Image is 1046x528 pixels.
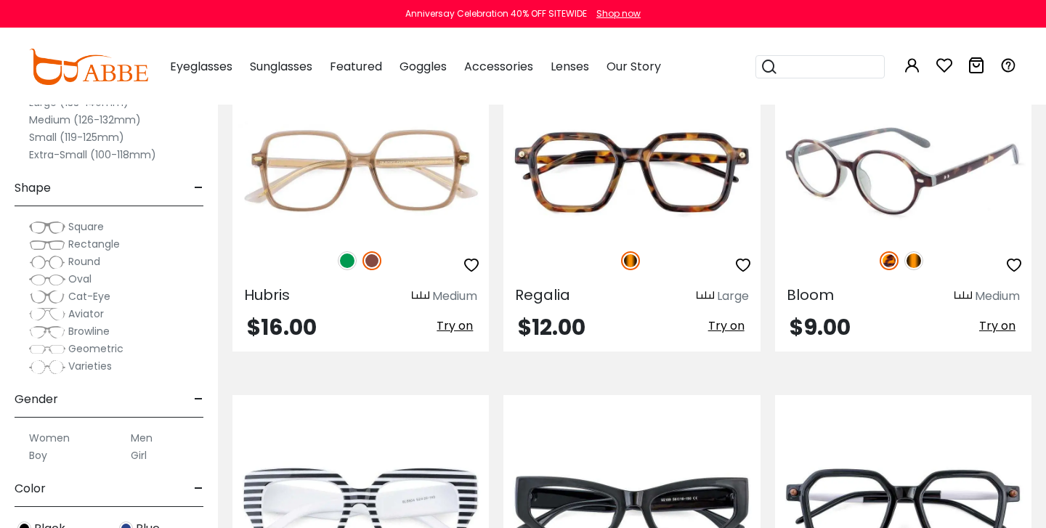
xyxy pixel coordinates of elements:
[432,317,477,336] button: Try on
[330,58,382,75] span: Featured
[787,285,834,305] span: Bloom
[975,288,1020,305] div: Medium
[29,255,65,269] img: Round.png
[68,289,110,304] span: Cat-Eye
[29,307,65,322] img: Aviator.png
[194,171,203,206] span: -
[250,58,312,75] span: Sunglasses
[29,429,70,447] label: Women
[29,290,65,304] img: Cat-Eye.png
[904,251,923,270] img: Tortoise
[29,325,65,339] img: Browline.png
[503,107,760,235] img: Tortoise Regalia - Acetate ,Universal Bridge Fit
[432,288,477,305] div: Medium
[338,251,357,270] img: Green
[717,288,749,305] div: Large
[29,111,141,129] label: Medium (126-132mm)
[68,359,112,373] span: Varieties
[596,7,641,20] div: Shop now
[68,341,123,356] span: Geometric
[29,49,148,85] img: abbeglasses.com
[15,471,46,506] span: Color
[975,317,1020,336] button: Try on
[68,254,100,269] span: Round
[29,342,65,357] img: Geometric.png
[29,220,65,235] img: Square.png
[194,471,203,506] span: -
[704,317,749,336] button: Try on
[412,291,429,301] img: size ruler
[29,272,65,287] img: Oval.png
[247,312,317,343] span: $16.00
[68,272,92,286] span: Oval
[790,312,851,343] span: $9.00
[68,237,120,251] span: Rectangle
[708,317,745,334] span: Try on
[29,129,124,146] label: Small (119-125mm)
[880,251,899,270] img: Leopard
[775,107,1031,235] img: Leopard Bloom - Acetate ,Universal Bridge Fit
[437,317,473,334] span: Try on
[68,306,104,321] span: Aviator
[551,58,589,75] span: Lenses
[232,107,489,235] img: Brown Hubris - Acetate ,Universal Bridge Fit
[464,58,533,75] span: Accessories
[400,58,447,75] span: Goggles
[244,285,290,305] span: Hubris
[405,7,587,20] div: Anniversay Celebration 40% OFF SITEWIDE
[29,360,65,375] img: Varieties.png
[131,447,147,464] label: Girl
[15,171,51,206] span: Shape
[194,382,203,417] span: -
[68,219,104,234] span: Square
[954,291,972,301] img: size ruler
[979,317,1015,334] span: Try on
[170,58,232,75] span: Eyeglasses
[697,291,714,301] img: size ruler
[15,382,58,417] span: Gender
[29,237,65,252] img: Rectangle.png
[131,429,153,447] label: Men
[29,146,156,163] label: Extra-Small (100-118mm)
[518,312,585,343] span: $12.00
[68,324,110,338] span: Browline
[621,251,640,270] img: Tortoise
[362,251,381,270] img: Brown
[607,58,661,75] span: Our Story
[29,447,47,464] label: Boy
[515,285,570,305] span: Regalia
[589,7,641,20] a: Shop now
